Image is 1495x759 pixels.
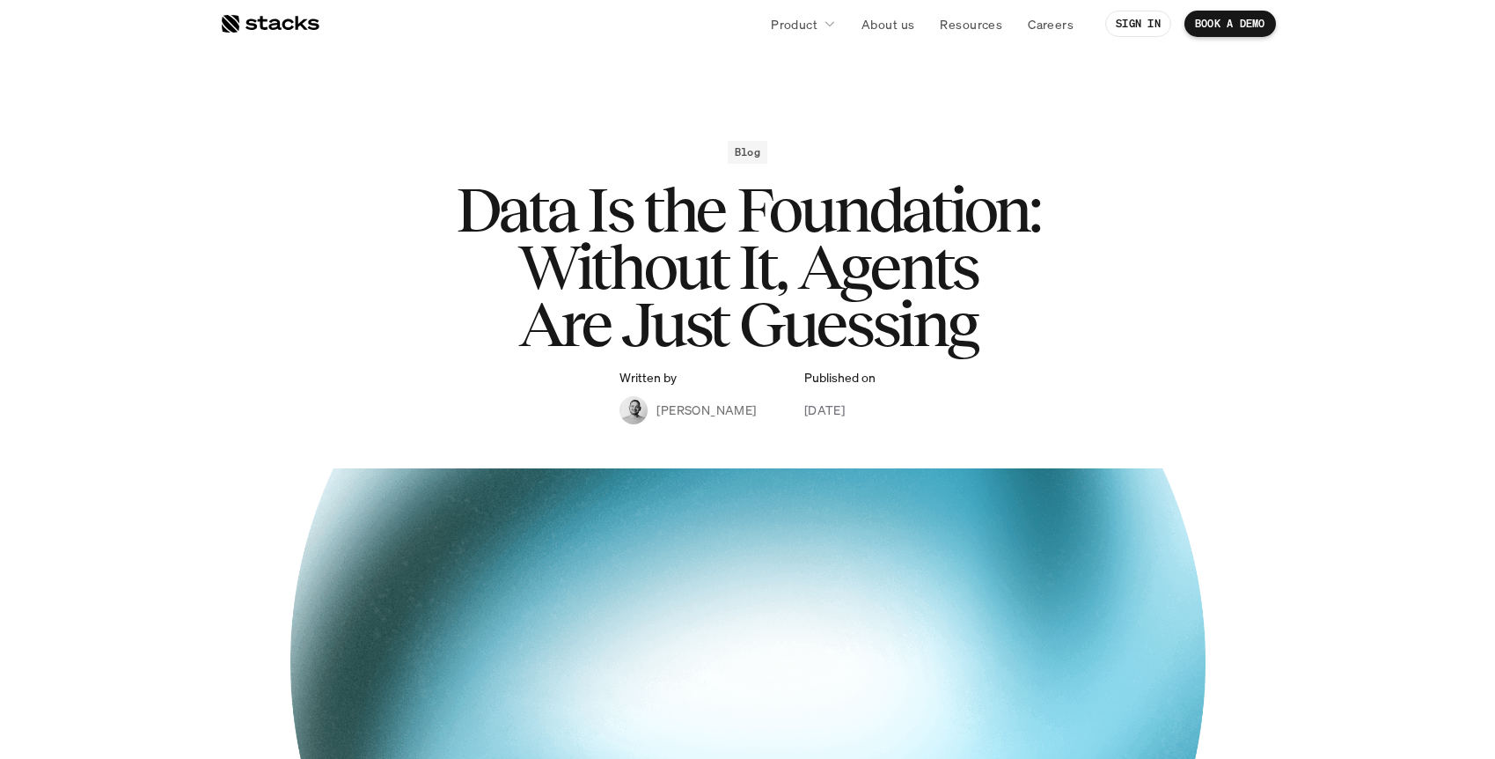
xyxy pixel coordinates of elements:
[1017,8,1084,40] a: Careers
[735,146,760,158] h2: Blog
[1028,15,1074,33] p: Careers
[929,8,1013,40] a: Resources
[771,15,817,33] p: Product
[1116,18,1161,30] p: SIGN IN
[656,401,756,419] p: [PERSON_NAME]
[1105,11,1171,37] a: SIGN IN
[804,371,876,386] p: Published on
[619,371,677,386] p: Written by
[851,8,925,40] a: About us
[804,401,846,419] p: [DATE]
[1184,11,1276,37] a: BOOK A DEMO
[940,15,1002,33] p: Resources
[1195,18,1265,30] p: BOOK A DEMO
[861,15,914,33] p: About us
[208,335,285,348] a: Privacy Policy
[396,181,1100,352] h1: Data Is the Foundation: Without It, Agents Are Just Guessing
